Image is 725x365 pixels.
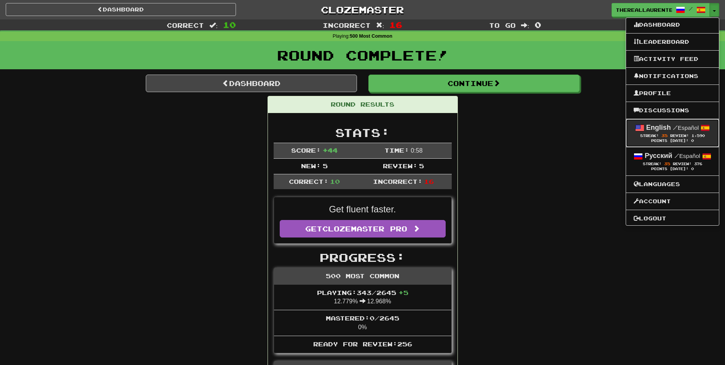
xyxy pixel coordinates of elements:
span: 35 [664,161,670,166]
a: Dashboard [146,75,357,92]
a: Dashboard [6,3,236,16]
span: New: [301,162,321,169]
span: 10 [330,178,340,185]
small: Español [674,153,700,159]
span: Correct [167,21,204,29]
span: Review: [670,134,689,138]
a: Languages [626,179,719,189]
span: 0 [535,20,541,29]
span: 35 [661,133,668,138]
span: 16 [424,178,434,185]
span: Ready for Review: 256 [313,340,412,347]
h1: Round Complete! [3,48,722,63]
a: Account [626,196,719,206]
span: To go [489,21,516,29]
span: Streak: [643,162,661,166]
span: thereallaurente [616,6,672,13]
h2: Stats: [274,126,452,139]
a: English /Español Streak: 35 Review: 1,590 Points [DATE]: 0 [626,119,719,147]
h2: Progress: [274,251,452,264]
a: Clozemaster [247,3,478,16]
span: 10 [223,20,236,29]
a: Leaderboard [626,37,719,47]
span: / [673,124,678,131]
a: GetClozemaster Pro [280,220,446,237]
span: 16 [389,20,402,29]
a: Discussions [626,105,719,115]
a: Activity Feed [626,54,719,64]
div: Points [DATE]: 0 [634,167,711,172]
a: thereallaurente / [612,3,710,17]
span: : [209,22,218,29]
span: : [521,22,529,29]
span: 0 : 58 [411,147,422,154]
span: Review: [673,162,692,166]
p: Get fluent faster. [280,203,446,216]
a: Logout [626,214,719,223]
span: : [376,22,384,29]
strong: 500 Most Common [350,33,392,39]
span: / [674,152,679,159]
span: 376 [694,162,702,166]
li: 12.779% 12.968% [274,285,451,311]
a: Русский /Español Streak: 35 Review: 376 Points [DATE]: 0 [626,147,719,175]
span: 5 [419,162,424,169]
strong: Русский [645,152,672,159]
span: Time: [384,147,409,154]
span: Incorrect: [373,178,422,185]
span: Incorrect [323,21,371,29]
span: Review: [383,162,417,169]
span: Mastered: 0 / 2645 [326,314,399,322]
li: 0% [274,310,451,336]
div: Round Results [268,96,457,113]
span: Clozemaster Pro [322,225,407,233]
a: Profile [626,88,719,98]
strong: English [646,124,671,131]
div: 500 Most Common [274,268,451,285]
span: 1,590 [692,134,705,138]
small: Español [673,124,699,131]
span: Playing: 343 / 2645 [317,289,408,296]
span: + 44 [323,147,338,154]
a: Notifications [626,71,719,81]
span: 5 [323,162,328,169]
span: / [689,6,693,11]
span: + 5 [398,289,408,296]
div: Points [DATE]: 0 [634,139,711,143]
span: Score: [291,147,321,154]
span: Correct: [289,178,328,185]
a: Dashboard [626,20,719,30]
span: Streak: [640,134,659,138]
button: Continue [368,75,580,92]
